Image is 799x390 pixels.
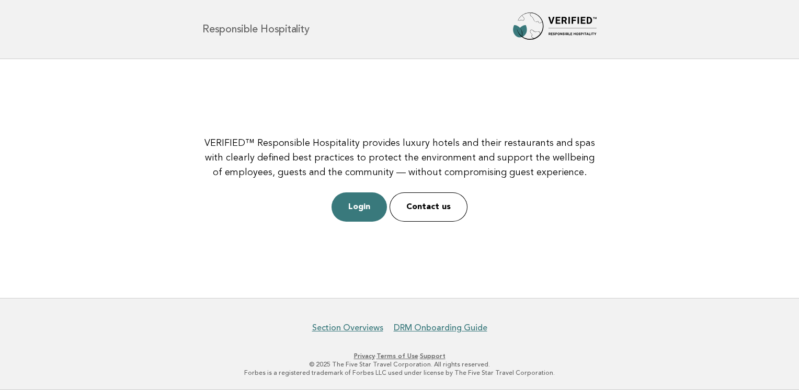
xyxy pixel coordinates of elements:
[376,352,418,360] a: Terms of Use
[420,352,446,360] a: Support
[79,360,720,369] p: © 2025 The Five Star Travel Corporation. All rights reserved.
[79,369,720,377] p: Forbes is a registered trademark of Forbes LLC used under license by The Five Star Travel Corpora...
[394,323,487,333] a: DRM Onboarding Guide
[200,136,599,180] p: VERIFIED™ Responsible Hospitality provides luxury hotels and their restaurants and spas with clea...
[332,192,387,222] a: Login
[312,323,383,333] a: Section Overviews
[202,24,309,35] h1: Responsible Hospitality
[513,13,597,46] img: Forbes Travel Guide
[79,352,720,360] p: · ·
[354,352,375,360] a: Privacy
[390,192,467,222] a: Contact us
